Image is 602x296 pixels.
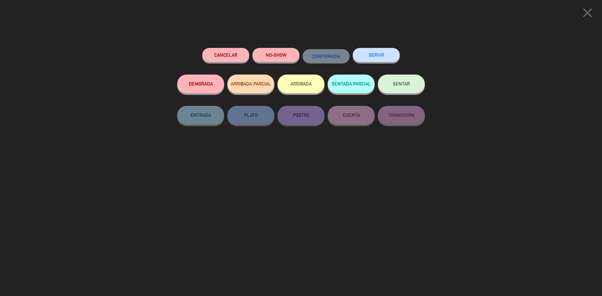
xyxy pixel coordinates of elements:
button: NO-SHOW [252,48,299,62]
span: CONFIRMADA [312,54,340,59]
button: CONFIRMADA [303,49,350,63]
button: Cancelar [202,48,249,62]
button: PLATO [227,106,274,125]
button: ARRIBADA [277,75,325,93]
button: SERVIR [353,48,400,62]
button: CUENTA [328,106,375,125]
button: TRANSICIÓN [378,106,425,125]
button: POSTRE [277,106,325,125]
button: DEMORADA [177,75,224,93]
span: ARRIBADA PARCIAL [231,81,271,86]
button: SENTAR [378,75,425,93]
button: ENTRADA [177,106,224,125]
button: ARRIBADA PARCIAL [227,75,274,93]
i: close [580,5,595,21]
button: close [578,5,597,23]
span: SENTAR [393,81,410,86]
button: SENTADA PARCIAL [328,75,375,93]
